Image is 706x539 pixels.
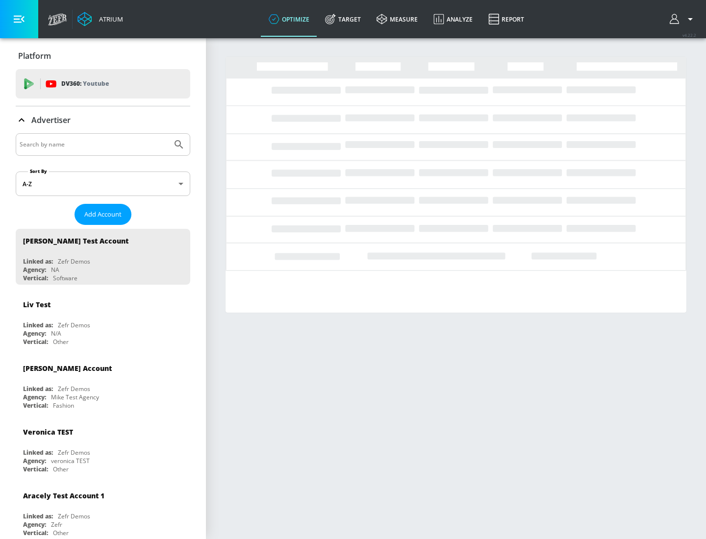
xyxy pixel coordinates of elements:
[77,12,123,26] a: Atrium
[23,457,46,465] div: Agency:
[261,1,317,37] a: optimize
[75,204,131,225] button: Add Account
[16,356,190,412] div: [PERSON_NAME] AccountLinked as:Zefr DemosAgency:Mike Test AgencyVertical:Fashion
[23,385,53,393] div: Linked as:
[23,465,48,473] div: Vertical:
[58,385,90,393] div: Zefr Demos
[16,69,190,98] div: DV360: Youtube
[58,257,90,266] div: Zefr Demos
[16,293,190,348] div: Liv TestLinked as:Zefr DemosAgency:N/AVertical:Other
[20,138,168,151] input: Search by name
[51,393,99,401] div: Mike Test Agency
[18,50,51,61] p: Platform
[16,229,190,285] div: [PERSON_NAME] Test AccountLinked as:Zefr DemosAgency:NAVertical:Software
[23,329,46,338] div: Agency:
[682,32,696,38] span: v 4.22.2
[53,401,74,410] div: Fashion
[16,106,190,134] div: Advertiser
[16,420,190,476] div: Veronica TESTLinked as:Zefr DemosAgency:veronica TESTVertical:Other
[51,266,59,274] div: NA
[58,448,90,457] div: Zefr Demos
[51,520,62,529] div: Zefr
[61,78,109,89] p: DV360:
[53,274,77,282] div: Software
[23,512,53,520] div: Linked as:
[23,321,53,329] div: Linked as:
[23,266,46,274] div: Agency:
[23,448,53,457] div: Linked as:
[83,78,109,89] p: Youtube
[369,1,426,37] a: measure
[23,274,48,282] div: Vertical:
[58,512,90,520] div: Zefr Demos
[58,321,90,329] div: Zefr Demos
[53,338,69,346] div: Other
[23,257,53,266] div: Linked as:
[23,338,48,346] div: Vertical:
[95,15,123,24] div: Atrium
[16,42,190,70] div: Platform
[480,1,532,37] a: Report
[317,1,369,37] a: Target
[23,491,104,500] div: Aracely Test Account 1
[23,520,46,529] div: Agency:
[84,209,122,220] span: Add Account
[23,529,48,537] div: Vertical:
[426,1,480,37] a: Analyze
[23,393,46,401] div: Agency:
[23,401,48,410] div: Vertical:
[28,168,49,174] label: Sort By
[23,364,112,373] div: [PERSON_NAME] Account
[53,465,69,473] div: Other
[53,529,69,537] div: Other
[23,300,50,309] div: Liv Test
[23,236,128,245] div: [PERSON_NAME] Test Account
[16,171,190,196] div: A-Z
[51,329,61,338] div: N/A
[51,457,90,465] div: veronica TEST
[23,427,73,437] div: Veronica TEST
[31,115,71,125] p: Advertiser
